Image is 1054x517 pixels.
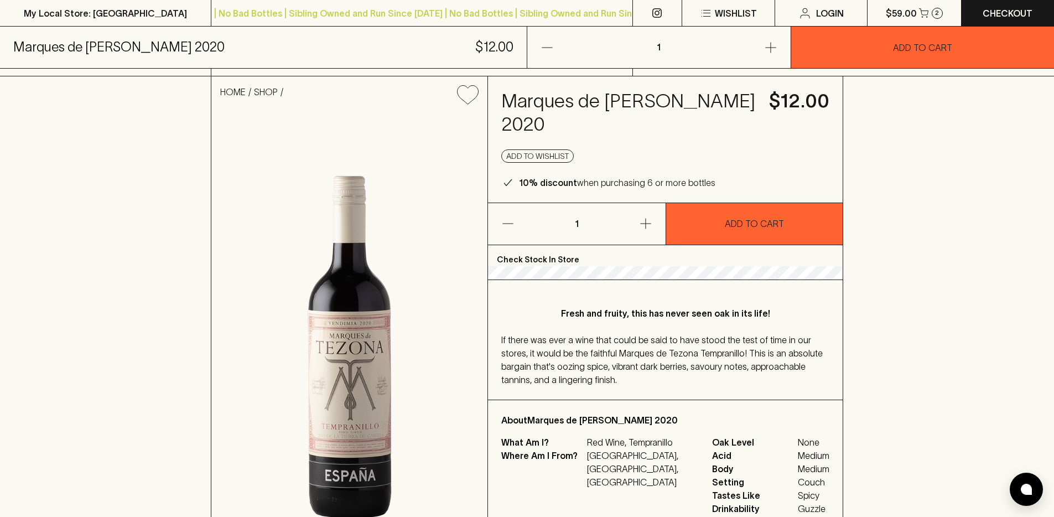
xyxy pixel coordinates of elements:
[254,87,278,97] a: SHOP
[712,489,795,502] span: Tastes Like
[798,502,829,515] span: Guzzle
[712,462,795,475] span: Body
[453,81,483,109] button: Add to wishlist
[712,502,795,515] span: Drinkability
[587,449,699,489] p: [GEOGRAPHIC_DATA], [GEOGRAPHIC_DATA], [GEOGRAPHIC_DATA]
[725,217,784,230] p: ADD TO CART
[893,41,952,54] p: ADD TO CART
[791,27,1054,68] button: ADD TO CART
[666,203,843,245] button: ADD TO CART
[13,38,225,56] h5: Marques de [PERSON_NAME] 2020
[563,203,590,245] p: 1
[935,10,939,16] p: 2
[712,449,795,462] span: Acid
[798,449,829,462] span: Medium
[798,475,829,489] span: Couch
[24,7,187,20] p: My Local Store: [GEOGRAPHIC_DATA]
[715,7,757,20] p: Wishlist
[519,178,577,188] b: 10% discount
[501,436,584,449] p: What Am I?
[886,7,917,20] p: $59.00
[769,90,829,113] h4: $12.00
[501,413,829,427] p: About Marques de [PERSON_NAME] 2020
[646,27,672,68] p: 1
[523,307,807,320] p: Fresh and fruity, this has never seen oak in its life!
[475,38,513,56] h5: $12.00
[587,436,699,449] p: Red Wine, Tempranillo
[220,87,246,97] a: HOME
[501,149,574,163] button: Add to wishlist
[712,436,795,449] span: Oak Level
[519,176,715,189] p: when purchasing 6 or more bottles
[488,245,843,266] p: Check Stock In Store
[798,436,829,449] span: None
[816,7,844,20] p: Login
[501,449,584,489] p: Where Am I From?
[798,462,829,475] span: Medium
[712,475,795,489] span: Setting
[501,335,823,385] span: If there was ever a wine that could be said to have stood the test of time in our stores, it woul...
[1021,484,1032,495] img: bubble-icon
[983,7,1032,20] p: Checkout
[501,90,756,136] h4: Marques de [PERSON_NAME] 2020
[798,489,829,502] span: Spicy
